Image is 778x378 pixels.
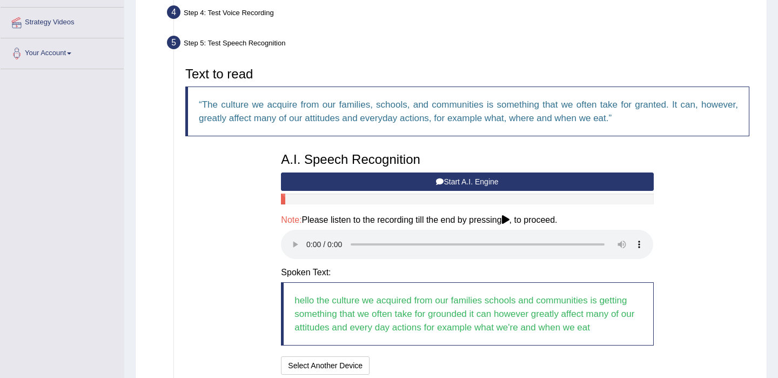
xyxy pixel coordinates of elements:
[281,215,301,224] span: Note:
[281,152,653,167] h3: A.I. Speech Recognition
[281,215,653,225] h4: Please listen to the recording till the end by pressing , to proceed.
[185,67,749,81] h3: Text to read
[281,356,370,375] button: Select Another Device
[162,2,762,26] div: Step 4: Test Voice Recording
[1,38,124,65] a: Your Account
[162,32,762,56] div: Step 5: Test Speech Recognition
[199,100,738,123] q: The culture we acquire from our families, schools, and communities is something that we often tak...
[281,268,653,277] h4: Spoken Text:
[281,282,653,346] blockquote: hello the culture we acquired from our families schools and communities is getting something that...
[1,8,124,35] a: Strategy Videos
[281,173,653,191] button: Start A.I. Engine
